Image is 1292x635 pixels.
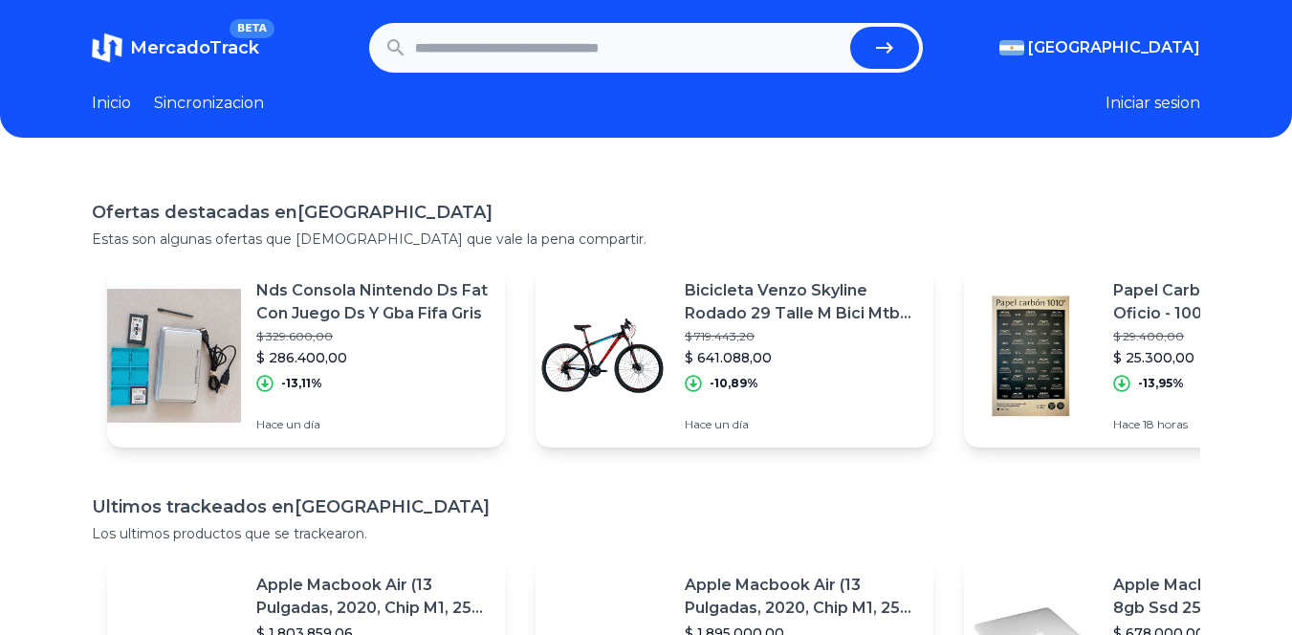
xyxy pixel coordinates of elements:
[92,524,1200,543] p: Los ultimos productos que se trackearon.
[964,289,1098,423] img: Featured image
[999,40,1024,55] img: Argentina
[1138,376,1184,391] p: -13,95%
[281,376,322,391] p: -13,11%
[536,264,933,448] a: Featured imageBicicleta Venzo Skyline Rodado 29 Talle M Bici Mtb 21 Vel$ 719.443,20$ 641.088,00-1...
[685,279,918,325] p: Bicicleta Venzo Skyline Rodado 29 Talle M Bici Mtb 21 Vel
[92,493,1200,520] h1: Ultimos trackeados en [GEOGRAPHIC_DATA]
[256,348,490,367] p: $ 286.400,00
[685,348,918,367] p: $ 641.088,00
[710,376,758,391] p: -10,89%
[685,574,918,620] p: Apple Macbook Air (13 Pulgadas, 2020, Chip M1, 256 Gb De Ssd, 8 Gb De Ram) - Plata
[92,92,131,115] a: Inicio
[92,230,1200,249] p: Estas son algunas ofertas que [DEMOGRAPHIC_DATA] que vale la pena compartir.
[92,199,1200,226] h1: Ofertas destacadas en [GEOGRAPHIC_DATA]
[256,574,490,620] p: Apple Macbook Air (13 Pulgadas, 2020, Chip M1, 256 Gb De Ssd, 8 Gb De Ram) - Plata
[256,279,490,325] p: Nds Consola Nintendo Ds Fat Con Juego Ds Y Gba Fifa Gris
[230,19,274,38] span: BETA
[685,417,918,432] p: Hace un día
[1028,36,1200,59] span: [GEOGRAPHIC_DATA]
[92,33,259,63] a: MercadoTrackBETA
[154,92,264,115] a: Sincronizacion
[999,36,1200,59] button: [GEOGRAPHIC_DATA]
[536,289,669,423] img: Featured image
[1106,92,1200,115] button: Iniciar sesion
[685,329,918,344] p: $ 719.443,20
[107,264,505,448] a: Featured imageNds Consola Nintendo Ds Fat Con Juego Ds Y Gba Fifa Gris$ 329.600,00$ 286.400,00-13...
[130,37,259,58] span: MercadoTrack
[256,329,490,344] p: $ 329.600,00
[92,33,122,63] img: MercadoTrack
[256,417,490,432] p: Hace un día
[107,289,241,423] img: Featured image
